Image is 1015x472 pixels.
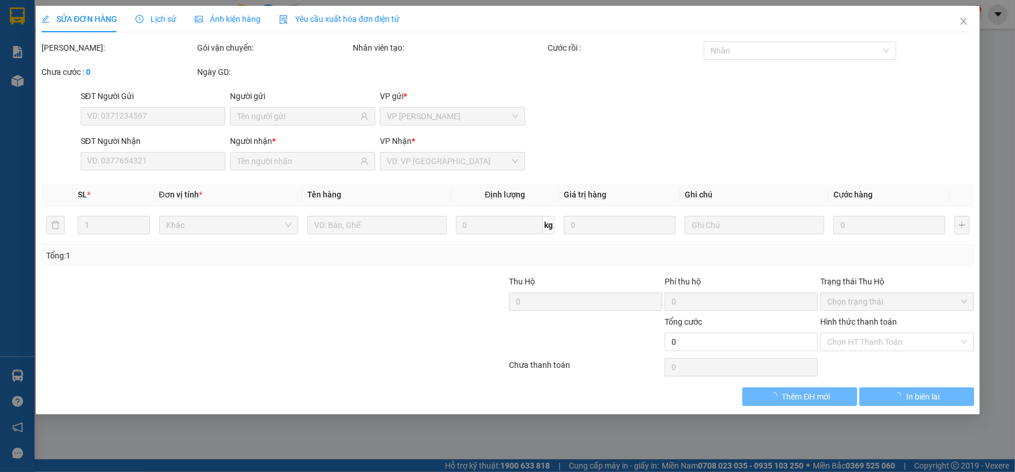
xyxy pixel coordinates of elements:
[159,190,202,199] span: Đơn vị tính
[954,216,969,234] button: plus
[307,216,446,234] input: VD: Bàn, Ghế
[782,390,830,403] span: Thêm ĐH mới
[135,15,144,23] span: clock-circle
[353,41,545,54] div: Nhân viên tạo:
[279,14,399,24] span: Yêu cầu xuất hóa đơn điện tử
[41,41,195,54] div: [PERSON_NAME]:
[685,216,824,234] input: Ghi Chú
[165,216,290,234] span: Khác
[893,392,906,400] span: loading
[46,249,393,262] div: Tổng: 1
[548,41,701,54] div: Cước rồi :
[542,216,554,234] span: kg
[197,41,350,54] div: Gói vận chuyển:
[563,216,676,234] input: 0
[135,14,176,24] span: Lịch sử
[380,90,525,102] div: VP gửi
[360,157,368,165] span: user
[742,387,857,406] button: Thêm ĐH mới
[237,110,358,123] input: Tên người gửi
[508,277,534,286] span: Thu Hộ
[820,317,897,326] label: Hình thức thanh toán
[906,390,939,403] span: In biên lai
[78,190,87,199] span: SL
[307,190,341,199] span: Tên hàng
[360,112,368,120] span: user
[769,392,782,400] span: loading
[41,14,117,24] span: SỬA ĐƠN HÀNG
[959,17,968,26] span: close
[563,190,606,199] span: Giá trị hàng
[947,6,979,38] button: Close
[195,14,261,24] span: Ảnh kiện hàng
[665,275,818,292] div: Phí thu hộ
[833,190,872,199] span: Cước hàng
[859,387,974,406] button: In biên lai
[80,135,225,147] div: SĐT Người Nhận
[833,216,945,234] input: 0
[680,184,828,206] th: Ghi chú
[230,135,375,147] div: Người nhận
[508,359,663,379] div: Chưa thanh toán
[230,90,375,102] div: Người gửi
[820,275,974,288] div: Trạng thái Thu Hộ
[387,108,518,125] span: VP Hồ Chí Minh
[197,66,350,78] div: Ngày GD:
[80,90,225,102] div: SĐT Người Gửi
[279,15,288,24] img: icon
[86,67,90,77] b: 0
[380,136,412,146] span: VP Nhận
[195,15,203,23] span: picture
[46,216,65,234] button: delete
[827,293,967,310] span: Chọn trạng thái
[41,66,195,78] div: Chưa cước :
[237,155,358,168] input: Tên người nhận
[41,15,50,23] span: edit
[665,317,702,326] span: Tổng cước
[485,190,525,199] span: Định lượng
